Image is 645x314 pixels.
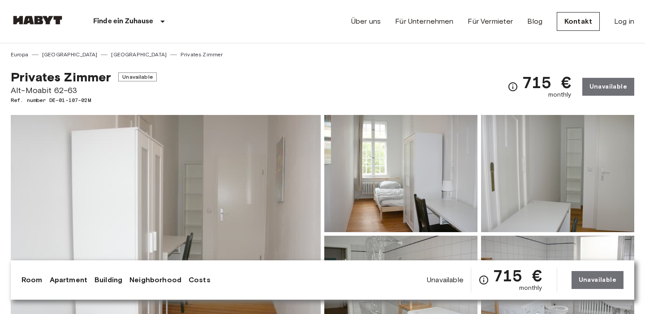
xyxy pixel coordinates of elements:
a: Kontakt [557,12,600,31]
a: Blog [527,16,542,27]
span: Unavailable [427,275,464,285]
img: Picture of unit DE-01-107-02M [324,115,477,232]
a: [GEOGRAPHIC_DATA] [111,51,167,59]
span: monthly [519,284,542,293]
span: Alt-Moabit 62-63 [11,85,157,96]
img: Habyt [11,16,64,25]
img: Picture of unit DE-01-107-02M [481,115,634,232]
span: monthly [548,90,572,99]
a: Europa [11,51,28,59]
a: Log in [614,16,634,27]
a: Für Vermieter [468,16,513,27]
a: Room [21,275,43,285]
p: Finde ein Zuhause [93,16,154,27]
svg: Check cost overview for full price breakdown. Please note that discounts apply to new joiners onl... [478,275,489,285]
span: 715 € [493,267,542,284]
span: 715 € [522,74,572,90]
svg: Check cost overview for full price breakdown. Please note that discounts apply to new joiners onl... [507,81,518,92]
a: Über uns [351,16,381,27]
span: Privates Zimmer [11,69,111,85]
a: Building [95,275,122,285]
a: [GEOGRAPHIC_DATA] [42,51,98,59]
a: Apartment [50,275,87,285]
a: Privates Zimmer [181,51,223,59]
a: Für Unternehmen [395,16,453,27]
span: Unavailable [118,72,157,81]
a: Neighborhood [129,275,181,285]
a: Costs [189,275,211,285]
span: Ref. number DE-01-107-02M [11,96,157,104]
